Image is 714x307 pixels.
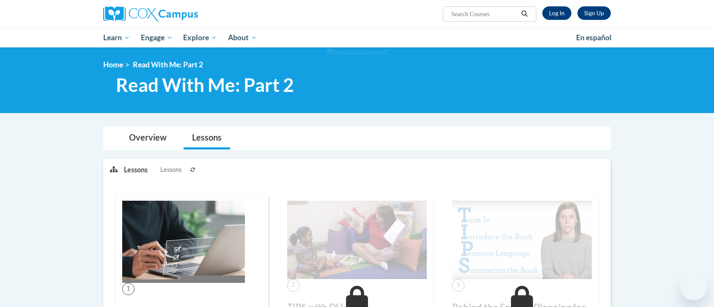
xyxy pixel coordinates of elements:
input: Search Courses [450,9,518,19]
a: Learn [98,28,135,47]
span: Read With Me: Part 2 [116,74,294,96]
p: Lessons [124,165,148,174]
iframe: Button to launch messaging window [680,273,707,300]
a: Engage [135,28,178,47]
a: Lessons [184,127,230,149]
a: Log In [542,6,571,20]
a: Overview [121,127,175,149]
span: Explore [183,33,217,43]
a: Explore [178,28,222,47]
span: 2 [287,279,299,291]
a: About [222,28,262,47]
span: Lessons [160,165,181,174]
span: 3 [452,279,464,291]
img: Section background [327,48,387,57]
span: About [228,33,257,43]
span: Engage [141,33,173,43]
button: Search [518,9,531,19]
span: Read With Me: Part 2 [133,60,203,69]
img: Course Image [287,201,427,279]
a: Cox Campus [103,6,264,22]
img: Course Image [452,201,592,279]
img: Course Image [122,201,245,283]
span: En español [576,33,612,42]
a: Register [577,6,611,20]
a: En español [571,29,617,47]
span: Learn [103,33,130,43]
a: Home [103,60,123,69]
div: Main menu [91,28,623,47]
img: Cox Campus [103,6,198,22]
span: 1 [122,283,135,295]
